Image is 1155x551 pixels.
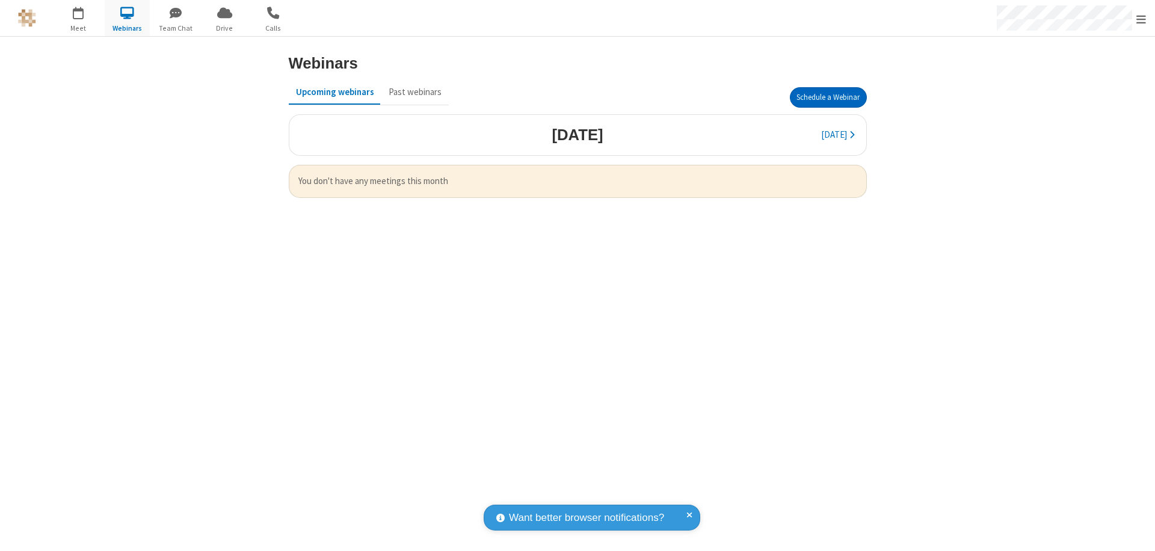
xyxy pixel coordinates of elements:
span: Calls [251,23,296,34]
span: You don't have any meetings this month [298,174,857,188]
span: Team Chat [153,23,199,34]
button: Past webinars [381,81,449,103]
h3: Webinars [289,55,358,72]
span: [DATE] [821,129,847,140]
span: Want better browser notifications? [509,510,664,526]
button: [DATE] [814,124,861,147]
span: Meet [56,23,101,34]
span: Drive [202,23,247,34]
img: QA Selenium DO NOT DELETE OR CHANGE [18,9,36,27]
button: Schedule a Webinar [790,87,867,108]
h3: [DATE] [552,126,603,143]
button: Upcoming webinars [289,81,381,103]
span: Webinars [105,23,150,34]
